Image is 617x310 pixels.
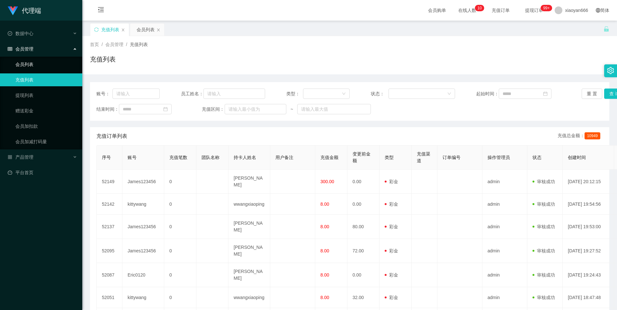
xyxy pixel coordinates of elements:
[482,170,527,194] td: admin
[320,179,334,184] span: 300.00
[286,90,303,97] span: 类型：
[297,104,371,114] input: 请输入最大值
[15,135,77,148] a: 会员加减打码量
[532,224,555,229] span: 审核成功
[8,155,12,159] i: 图标: appstore-o
[15,89,77,102] a: 提现列表
[164,287,196,308] td: 0
[97,194,122,215] td: 52142
[385,295,398,300] span: 彩金
[122,263,164,287] td: Eric0120
[126,42,127,47] span: /
[604,26,609,32] i: 图标: unlock
[541,5,552,11] sup: 1172
[8,46,33,52] span: 会员管理
[385,179,398,184] span: 彩金
[228,263,270,287] td: [PERSON_NAME]
[164,263,196,287] td: 0
[482,287,527,308] td: admin
[122,239,164,263] td: James123456
[97,239,122,263] td: 52095
[228,170,270,194] td: [PERSON_NAME]
[202,106,224,113] span: 充值区间：
[105,42,123,47] span: 会员管理
[22,0,41,21] h1: 代理端
[8,155,33,160] span: 产品管理
[164,239,196,263] td: 0
[225,104,286,114] input: 请输入最小值为
[286,106,297,113] span: ~
[320,202,329,207] span: 8.00
[15,73,77,86] a: 充值列表
[97,170,122,194] td: 52149
[97,215,122,239] td: 52137
[347,215,380,239] td: 80.00
[15,58,77,71] a: 会员列表
[582,89,602,99] button: 重 置
[320,248,329,253] span: 8.00
[563,263,614,287] td: [DATE] 19:24:43
[475,5,484,11] sup: 10
[478,5,480,11] p: 1
[532,179,555,184] span: 审核成功
[342,92,346,96] i: 图标: down
[563,170,614,194] td: [DATE] 20:12:15
[164,215,196,239] td: 0
[488,8,513,13] span: 充值订单
[607,67,614,74] i: 图标: setting
[275,155,293,160] span: 用户备注
[482,194,527,215] td: admin
[90,42,99,47] span: 首页
[347,194,380,215] td: 0.00
[122,287,164,308] td: kittywang
[97,263,122,287] td: 52087
[532,248,555,253] span: 审核成功
[320,272,329,277] span: 8.00
[96,90,112,97] span: 账号：
[8,31,33,36] span: 数据中心
[8,8,41,13] a: 代理端
[563,194,614,215] td: [DATE] 19:54:56
[347,170,380,194] td: 0.00
[130,42,148,47] span: 充值列表
[385,202,398,207] span: 彩金
[347,287,380,308] td: 32.00
[128,155,137,160] span: 账号
[156,28,160,32] i: 图标: close
[563,215,614,239] td: [DATE] 19:53:00
[137,23,155,36] div: 会员列表
[8,47,12,51] i: 图标: table
[385,248,398,253] span: 彩金
[558,132,603,140] div: 充值总金额：
[96,106,119,113] span: 结束时间：
[447,92,451,96] i: 图标: down
[371,90,389,97] span: 状态：
[228,194,270,215] td: wwangxiaoping
[320,295,329,300] span: 8.00
[385,224,398,229] span: 彩金
[522,8,546,13] span: 提现订单
[543,91,548,96] i: 图标: calendar
[102,42,103,47] span: /
[228,215,270,239] td: [PERSON_NAME]
[102,155,111,160] span: 序号
[487,155,510,160] span: 操作管理员
[164,194,196,215] td: 0
[90,54,116,64] h1: 充值列表
[563,239,614,263] td: [DATE] 19:27:52
[563,287,614,308] td: [DATE] 18:47:48
[482,239,527,263] td: admin
[479,5,482,11] p: 0
[122,194,164,215] td: kittywang
[417,151,430,163] span: 充值渠道
[228,287,270,308] td: wwangxiaoping
[347,263,380,287] td: 0.00
[8,6,18,15] img: logo.9652507e.png
[122,215,164,239] td: James123456
[482,215,527,239] td: admin
[15,104,77,117] a: 赠送彩金
[385,272,398,277] span: 彩金
[532,155,541,160] span: 状态
[234,155,256,160] span: 持卡人姓名
[15,120,77,133] a: 会员加扣款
